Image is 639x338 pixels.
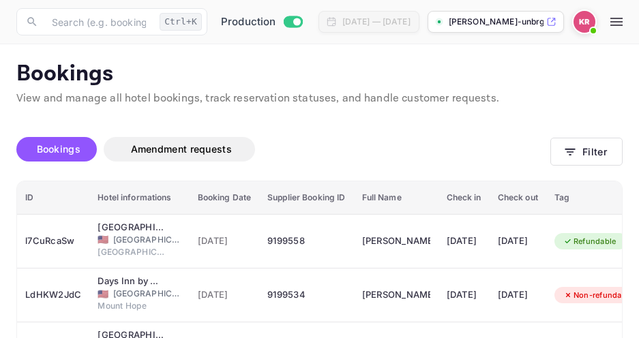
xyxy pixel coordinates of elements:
[449,16,544,28] p: [PERSON_NAME]-unbrg.[PERSON_NAME]...
[354,181,439,215] th: Full Name
[98,221,166,234] div: Beachcomber Beachfront Hotel, a By The Sea Resort
[131,143,232,155] span: Amendment requests
[98,290,108,298] span: United States of America
[554,233,625,250] div: Refundable
[37,143,80,155] span: Bookings
[362,230,430,252] div: Linda Moore
[267,284,345,306] div: 9199534
[198,288,252,303] span: [DATE]
[342,16,411,28] div: [DATE] — [DATE]
[574,11,595,33] img: Kobus Roux
[16,91,623,107] p: View and manage all hotel bookings, track reservation statuses, and handle customer requests.
[16,137,550,162] div: account-settings tabs
[44,8,154,35] input: Search (e.g. bookings, documentation)
[259,181,353,215] th: Supplier Booking ID
[447,230,481,252] div: [DATE]
[98,300,166,312] span: Mount Hope
[362,284,430,306] div: JoAnn Lambert
[16,61,623,88] p: Bookings
[113,234,181,246] span: [GEOGRAPHIC_DATA]
[89,181,189,215] th: Hotel informations
[98,246,166,258] span: [GEOGRAPHIC_DATA]
[439,181,490,215] th: Check in
[113,288,181,300] span: [GEOGRAPHIC_DATA]
[267,230,345,252] div: 9199558
[498,230,538,252] div: [DATE]
[216,14,308,30] div: Switch to Sandbox mode
[190,181,260,215] th: Booking Date
[17,181,89,215] th: ID
[221,14,276,30] span: Production
[447,284,481,306] div: [DATE]
[198,234,252,249] span: [DATE]
[160,13,202,31] div: Ctrl+K
[550,138,623,166] button: Filter
[98,235,108,244] span: United States of America
[498,284,538,306] div: [DATE]
[25,230,81,252] div: l7CuRcaSw
[25,284,81,306] div: LdHKW2JdC
[98,275,166,288] div: Days Inn by Wyndham Mount Hope
[490,181,546,215] th: Check out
